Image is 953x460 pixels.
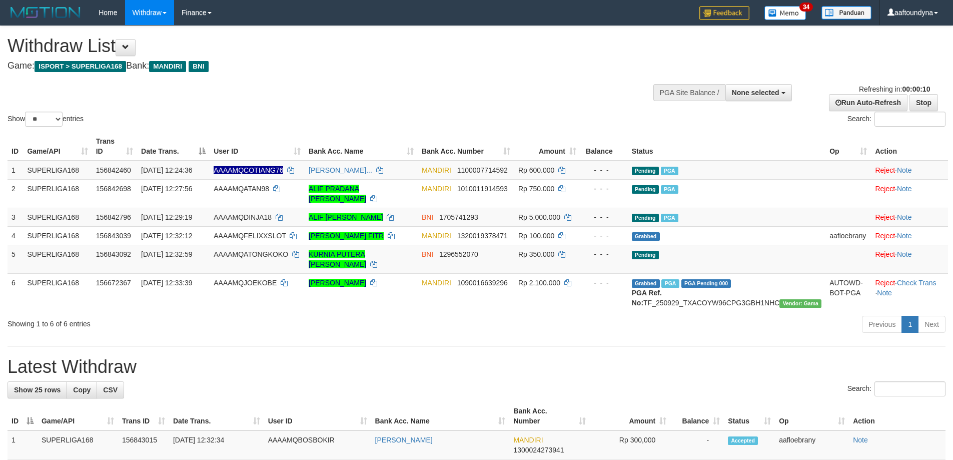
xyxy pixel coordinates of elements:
[264,430,371,459] td: AAAAMQBOSBOKIR
[871,179,948,208] td: ·
[38,430,118,459] td: SUPERLIGA168
[874,381,945,396] input: Search:
[632,232,660,241] span: Grabbed
[210,132,305,161] th: User ID: activate to sort column ascending
[871,273,948,312] td: · ·
[25,112,63,127] select: Showentries
[141,185,192,193] span: [DATE] 12:27:56
[871,226,948,245] td: ·
[584,165,624,175] div: - - -
[23,273,92,312] td: SUPERLIGA168
[877,289,892,297] a: Note
[632,279,660,288] span: Grabbed
[96,232,131,240] span: 156843039
[518,185,554,193] span: Rp 750.000
[584,231,624,241] div: - - -
[67,381,97,398] a: Copy
[214,166,283,174] span: Nama rekening ada tanda titik/strip, harap diedit
[149,61,186,72] span: MANDIRI
[897,250,912,258] a: Note
[214,250,288,258] span: AAAAMQATONGKOKO
[732,89,779,97] span: None selected
[23,245,92,273] td: SUPERLIGA168
[779,299,821,308] span: Vendor URL: https://trx31.1velocity.biz
[875,232,895,240] a: Reject
[661,279,679,288] span: Marked by aafsengchandara
[457,185,508,193] span: Copy 1010011914593 to clipboard
[653,84,725,101] div: PGA Site Balance /
[8,245,23,273] td: 5
[724,402,775,430] th: Status: activate to sort column ascending
[628,132,825,161] th: Status
[141,279,192,287] span: [DATE] 12:33:39
[513,446,564,454] span: Copy 1300024273941 to clipboard
[825,132,871,161] th: Op: activate to sort column ascending
[422,213,433,221] span: BNI
[457,232,508,240] span: Copy 1320019378471 to clipboard
[23,179,92,208] td: SUPERLIGA168
[457,166,508,174] span: Copy 1100007714592 to clipboard
[670,402,724,430] th: Balance: activate to sort column ascending
[8,36,625,56] h1: Withdraw List
[96,166,131,174] span: 156842460
[8,61,625,71] h4: Game: Bank:
[457,279,508,287] span: Copy 1090016639296 to clipboard
[422,232,451,240] span: MANDIRI
[103,386,118,394] span: CSV
[632,289,662,307] b: PGA Ref. No:
[670,430,724,459] td: -
[728,436,758,445] span: Accepted
[849,402,945,430] th: Action
[584,278,624,288] div: - - -
[97,381,124,398] a: CSV
[214,213,272,221] span: AAAAMQDINJA18
[141,232,192,240] span: [DATE] 12:32:12
[309,232,384,240] a: [PERSON_NAME] FITR
[518,213,560,221] span: Rp 5.000.000
[96,279,131,287] span: 156672367
[681,279,731,288] span: PGA Pending
[141,213,192,221] span: [DATE] 12:29:19
[590,430,670,459] td: Rp 300,000
[371,402,510,430] th: Bank Acc. Name: activate to sort column ascending
[137,132,210,161] th: Date Trans.: activate to sort column descending
[23,161,92,180] td: SUPERLIGA168
[375,436,433,444] a: [PERSON_NAME]
[422,185,451,193] span: MANDIRI
[871,132,948,161] th: Action
[902,85,930,93] strong: 00:00:10
[23,132,92,161] th: Game/API: activate to sort column ascending
[141,166,192,174] span: [DATE] 12:24:36
[141,250,192,258] span: [DATE] 12:32:59
[661,167,678,175] span: Marked by aafsoycanthlai
[8,402,38,430] th: ID: activate to sort column descending
[118,402,169,430] th: Trans ID: activate to sort column ascending
[8,112,84,127] label: Show entries
[214,185,269,193] span: AAAAMQATAN98
[897,279,936,287] a: Check Trans
[14,386,61,394] span: Show 25 rows
[189,61,208,72] span: BNI
[509,402,590,430] th: Bank Acc. Number: activate to sort column ascending
[875,279,895,287] a: Reject
[8,273,23,312] td: 6
[580,132,628,161] th: Balance
[214,279,277,287] span: AAAAMQJOEKOBE
[422,279,451,287] span: MANDIRI
[632,185,659,194] span: Pending
[829,94,907,111] a: Run Auto-Refresh
[764,6,806,20] img: Button%20Memo.svg
[518,250,554,258] span: Rp 350.000
[23,226,92,245] td: SUPERLIGA168
[305,132,418,161] th: Bank Acc. Name: activate to sort column ascending
[584,249,624,259] div: - - -
[8,161,23,180] td: 1
[871,245,948,273] td: ·
[799,3,813,12] span: 34
[909,94,938,111] a: Stop
[875,250,895,258] a: Reject
[309,250,366,268] a: KURNIA PUTERA [PERSON_NAME]
[8,381,67,398] a: Show 25 rows
[518,232,554,240] span: Rp 100.000
[422,166,451,174] span: MANDIRI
